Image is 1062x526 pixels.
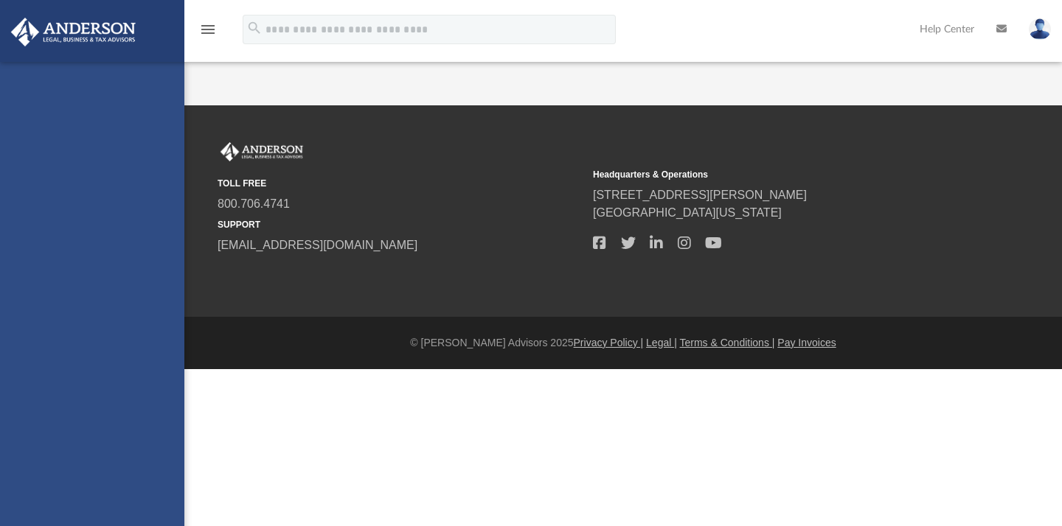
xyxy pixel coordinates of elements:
div: © [PERSON_NAME] Advisors 2025 [184,335,1062,351]
img: User Pic [1029,18,1051,40]
a: Privacy Policy | [574,337,644,348]
small: Headquarters & Operations [593,168,958,181]
i: search [246,20,263,36]
a: Legal | [646,337,677,348]
a: Pay Invoices [777,337,836,348]
i: menu [199,21,217,38]
a: Terms & Conditions | [680,337,775,348]
a: [EMAIL_ADDRESS][DOMAIN_NAME] [218,239,417,251]
a: menu [199,28,217,38]
a: 800.706.4741 [218,197,290,210]
small: SUPPORT [218,218,583,231]
small: TOLL FREE [218,177,583,190]
a: [STREET_ADDRESS][PERSON_NAME] [593,189,807,201]
img: Anderson Advisors Platinum Portal [7,18,140,46]
a: [GEOGRAPHIC_DATA][US_STATE] [593,206,782,219]
img: Anderson Advisors Platinum Portal [218,142,306,161]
